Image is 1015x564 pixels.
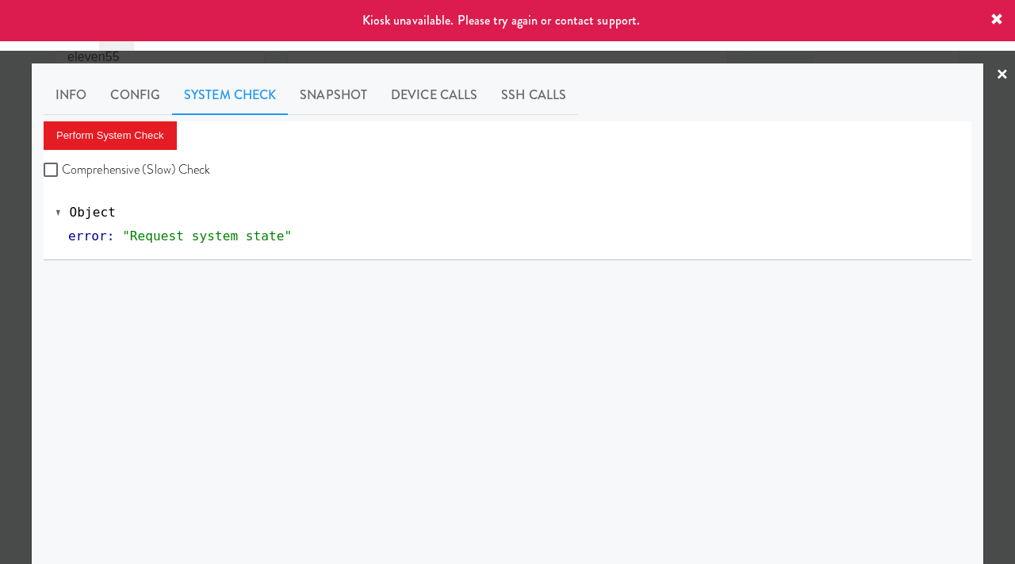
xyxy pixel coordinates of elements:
[44,121,177,150] button: Perform System Check
[68,228,107,244] span: error
[172,75,288,115] a: System Check
[44,158,211,182] label: Comprehensive (Slow) Check
[288,75,379,115] a: Snapshot
[996,51,1009,100] a: ×
[379,75,489,115] a: Device Calls
[44,164,62,177] input: Comprehensive (Slow) Check
[44,75,98,115] a: Info
[489,75,578,115] a: SSH Calls
[98,75,172,115] a: Config
[362,11,641,29] span: Kiosk unavailable. Please try again or contact support.
[70,205,116,220] span: Object
[107,228,115,244] span: :
[122,228,292,244] span: "Request system state"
